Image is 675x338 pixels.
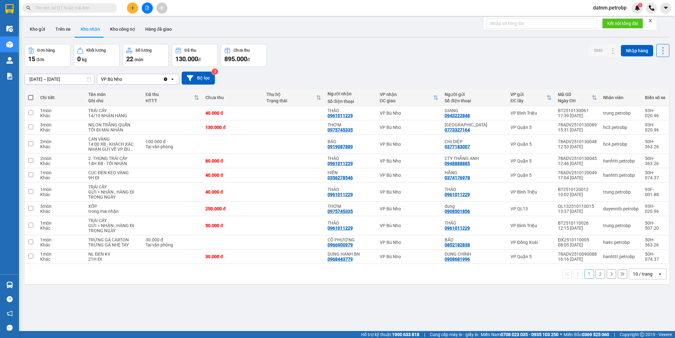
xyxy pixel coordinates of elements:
[582,332,609,337] strong: 0369 525 060
[603,206,639,211] div: duyenntb.petrobp
[88,122,139,127] div: NILON TRẮNG QUẤN
[88,113,139,118] div: 14/10 NHẬN HÀNG
[603,111,639,116] div: trung.petrobp
[205,173,260,178] div: 40.000 đ
[445,170,504,175] div: HẰNG
[88,156,139,161] div: 2. THÙNG TRÁI CÂY
[25,74,94,84] input: Select a date range.
[146,92,194,97] div: Đã thu
[182,72,215,85] button: Bộ lọc
[328,226,353,231] div: 0961011229
[589,45,608,56] button: SMS
[445,92,504,97] div: Người gửi
[328,220,373,226] div: THẢO
[596,269,605,279] button: 2
[507,89,555,106] th: Toggle SortBy
[328,242,353,247] div: 0966900979
[645,252,666,262] div: 50H-074.37
[328,192,353,197] div: 0961011229
[127,3,138,14] button: plus
[558,252,597,257] div: 78ADV2510090088
[40,127,82,132] div: Khác
[380,142,438,147] div: VP Bù Nho
[501,332,559,337] strong: 0708 023 035 - 0935 103 250
[607,20,638,27] span: Kết nối tổng đài
[445,161,470,166] div: 0948888885
[88,204,139,209] div: XỐP
[146,242,199,247] div: Tại văn phòng
[603,142,639,147] div: hc4.petrobp
[445,226,470,231] div: 0961011229
[101,76,122,82] div: VP Bù Nho
[159,6,164,10] span: aim
[380,254,438,259] div: VP Bù Nho
[163,77,168,82] svg: Clear value
[88,175,139,180] div: 9H ĐI
[380,240,438,245] div: VP Bù Nho
[88,252,139,257] div: NL ĐEN KV
[40,139,82,144] div: 2 món
[25,22,50,37] button: Kho gửi
[510,98,547,103] div: ĐC lấy
[40,175,82,180] div: Khác
[36,57,44,62] span: đơn
[602,18,643,29] button: Kết nối tổng đài
[328,175,353,180] div: 0356278546
[510,189,552,195] div: VP Bình Triệu
[588,4,632,12] span: datnm.petrobp
[205,125,260,130] div: 130.000 đ
[7,325,13,331] span: message
[558,187,597,192] div: BT2510120012
[558,92,592,97] div: Mã GD
[40,220,82,226] div: 1 món
[86,48,106,53] div: Khối lượng
[88,223,139,233] div: GỬI = NHẬN , HÀNG ĐI TRONG NGÀY
[74,44,120,67] button: Khối lượng0kg
[146,139,199,144] div: 100.000 đ
[445,209,470,214] div: 0908501856
[445,187,504,192] div: THẢO
[560,333,562,336] span: ⚪️
[445,204,504,209] div: dung
[328,237,373,242] div: CÔ PHƯỢNG
[445,175,470,180] div: 0374176978
[328,170,373,175] div: HIỀN
[558,144,597,149] div: 12:53 [DATE]
[645,187,666,197] div: 93F-001.88
[6,25,13,32] img: warehouse-icon
[380,173,438,178] div: VP Bù Nho
[380,125,438,130] div: VP Bù Nho
[645,95,666,100] div: Biển số xe
[603,125,639,130] div: hc3.petrobp
[558,122,597,127] div: 78ADV2510130089
[445,156,504,161] div: CTY THẮNG ANH
[6,57,13,64] img: warehouse-icon
[510,173,552,178] div: VP Quận 5
[510,240,552,245] div: VP Đồng Xoài
[88,137,139,142] div: CAN VÀNG
[558,226,597,231] div: 12:15 [DATE]
[6,73,13,80] img: solution-icon
[510,92,547,97] div: VP gửi
[510,206,552,211] div: VP QL13
[380,111,438,116] div: VP Bù Nho
[40,95,82,100] div: Chi tiết
[175,55,198,63] span: 130.000
[380,189,438,195] div: VP Bù Nho
[328,156,373,161] div: THẢO
[88,142,139,152] div: 14:00 XB - KHÁCH XÁC NHẬN GỬI VỀ VP BÙ NHO - TỐI NHẬN HÀNG
[558,204,597,209] div: QL132510110015
[40,122,82,127] div: 3 món
[392,332,419,337] strong: 1900 633 818
[445,113,470,118] div: 0943222848
[328,209,353,214] div: 0975745335
[88,218,139,223] div: TRÁI CÂY
[558,242,597,247] div: 08:05 [DATE]
[126,55,133,63] span: 22
[558,156,597,161] div: 78ADV2510130045
[212,68,218,75] sup: 3
[40,204,82,209] div: 3 món
[328,204,373,209] div: THƠM
[558,98,592,103] div: Ngày ĐH
[5,4,14,14] img: logo-vxr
